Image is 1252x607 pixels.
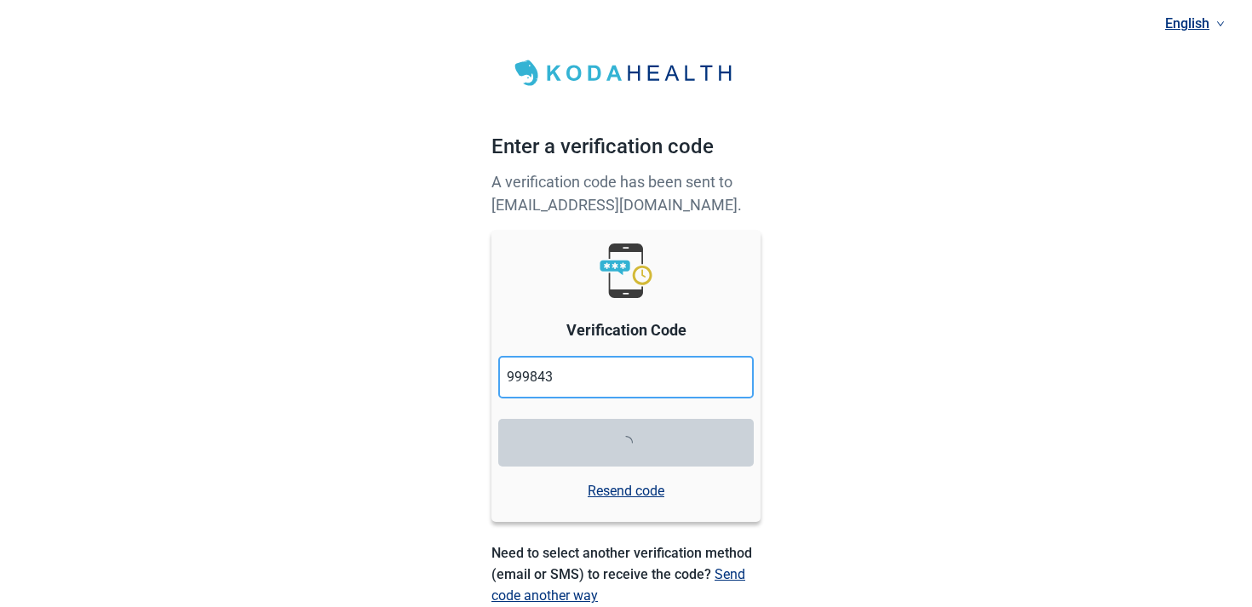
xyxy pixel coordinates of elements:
h1: Enter a verification code [491,131,761,170]
a: Resend code [588,480,664,501]
span: Need to select another verification method (email or SMS) to receive the code? [491,545,752,582]
input: Enter Code Here [498,356,754,398]
div: Verification Code [566,318,686,342]
span: down [1216,20,1225,28]
img: Koda Health [505,54,747,92]
img: email [599,243,653,298]
span: loading [617,433,635,451]
a: Current language: English [1158,9,1232,37]
p: A verification code has been sent to [EMAIL_ADDRESS][DOMAIN_NAME]. [491,170,761,216]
